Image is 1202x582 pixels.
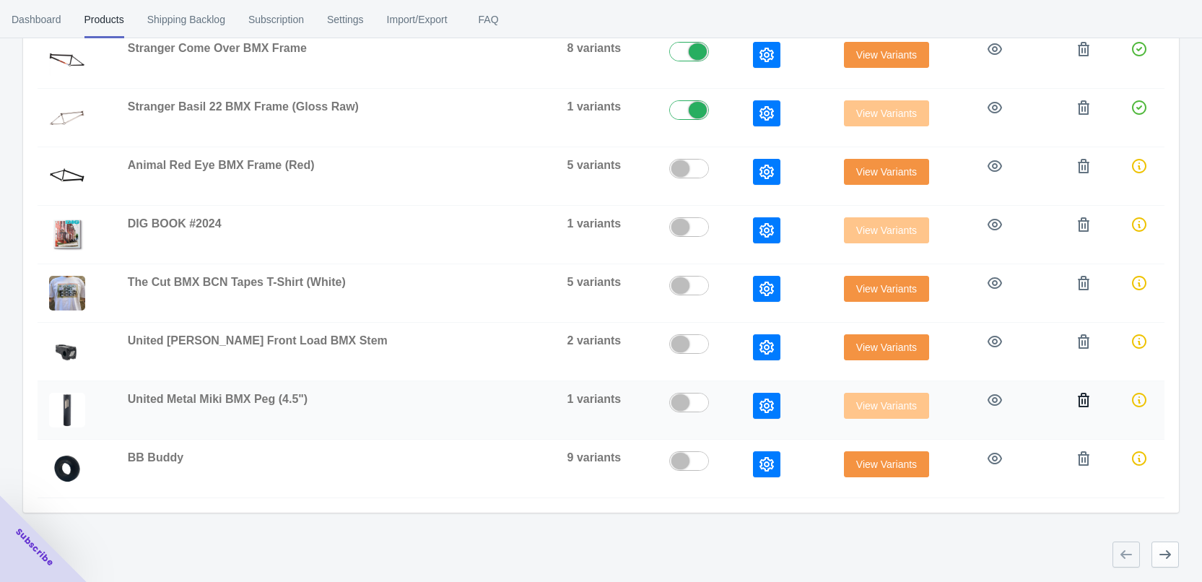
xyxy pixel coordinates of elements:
span: Subscribe [13,526,56,569]
span: Import/Export [387,1,448,38]
img: FullSizeRender_53ba415f-1bb9-41c1-84ae-ed07ff7cd613.jpg [49,276,85,310]
button: View Variants [844,159,929,185]
span: 2 variants [567,334,622,347]
span: The Cut BMX BCN Tapes T-Shirt (White) [128,276,346,288]
span: Subscription [248,1,304,38]
span: United [PERSON_NAME] Front Load BMX Stem [128,334,388,347]
span: 1 variants [567,217,622,230]
span: 1 variants [567,100,622,113]
span: Settings [327,1,364,38]
span: FAQ [471,1,507,38]
button: View Variants [844,42,929,68]
span: 5 variants [567,276,622,288]
span: View Variants [856,342,917,353]
button: View Variants [844,334,929,360]
span: Dashboard [12,1,61,38]
span: 1 variants [567,393,622,405]
span: Stranger Basil 22 BMX Frame (Gloss Raw) [128,100,359,113]
span: View Variants [856,283,917,295]
button: View Variants [844,451,929,477]
span: Stranger Come Over BMX Frame [128,42,307,54]
span: United Metal Miki BMX Peg (4.5") [128,393,308,405]
img: stranger-janosch-22-cru-signature-frame-gloss-raw-1_781fe6b5-dc5d-4283-b44f-b29b467eaf5c.webp [49,100,85,135]
img: erwtwgtw.jpg [49,334,85,369]
img: fra000blk210_2_720x_91bdca2c-7c2d-4127-a296-d082aa998e3e.webp [49,159,85,194]
span: Animal Red Eye BMX Frame (Red) [128,159,315,171]
span: Shipping Backlog [147,1,225,38]
img: bbbuddy_side.png [49,451,85,486]
span: View Variants [856,166,917,178]
span: 9 variants [567,451,622,464]
span: 8 variants [567,42,622,54]
img: coverfinalimage2024_1024x1024_2x_f1f2f494-186b-4d08-8f32-9e38d812723e.webp [49,217,85,252]
img: stranger-booty-come-over-frame-matt-black-2.webp [49,42,85,77]
img: United-Bikes-Metal-Miki-Peg-20200110151513-2.jpg [49,393,85,427]
span: Products [84,1,124,38]
span: 5 variants [567,159,622,171]
span: View Variants [856,49,917,61]
span: BB Buddy [128,451,183,464]
span: DIG BOOK #2024 [128,217,222,230]
button: View Variants [844,276,929,302]
span: View Variants [856,459,917,470]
